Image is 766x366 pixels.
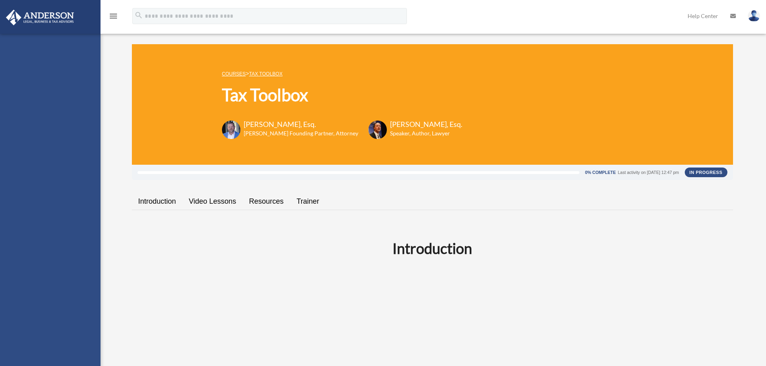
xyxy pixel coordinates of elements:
a: menu [109,14,118,21]
a: Video Lessons [183,190,243,213]
h6: Speaker, Author, Lawyer [390,129,452,137]
i: search [134,11,143,20]
a: COURSES [222,71,246,77]
a: Resources [242,190,290,213]
h2: Introduction [137,238,728,258]
a: Introduction [132,190,183,213]
div: Last activity on [DATE] 12:47 pm [618,170,679,175]
div: 0% Complete [585,170,616,175]
p: > [222,69,462,79]
img: Toby-circle-head.png [222,121,240,139]
img: User Pic [748,10,760,22]
h6: [PERSON_NAME] Founding Partner, Attorney [244,129,358,137]
i: menu [109,11,118,21]
h3: [PERSON_NAME], Esq. [390,119,462,129]
h3: [PERSON_NAME], Esq. [244,119,358,129]
img: Scott-Estill-Headshot.png [368,121,387,139]
div: In Progress [685,168,727,177]
img: Anderson Advisors Platinum Portal [4,10,76,25]
a: Tax Toolbox [249,71,282,77]
h1: Tax Toolbox [222,83,462,107]
a: Trainer [290,190,325,213]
